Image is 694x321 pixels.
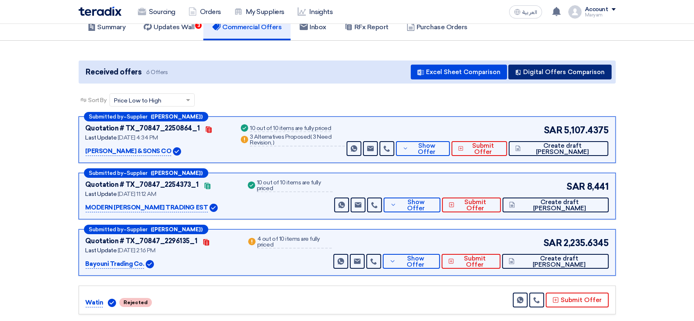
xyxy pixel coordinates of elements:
a: Updates Wall3 [135,14,203,40]
p: Bayouni Trading Co. [86,259,144,269]
h5: Inbox [300,23,326,31]
span: Show Offer [398,199,434,212]
div: – [84,168,208,178]
button: Show Offer [396,141,450,156]
button: Submit Offer [546,293,609,307]
div: Quotation # TX_70847_2254373_1 [86,180,199,190]
div: – [84,112,208,121]
div: Quotation # TX_70847_2296135_1 [86,236,198,246]
span: Last Update [86,247,117,254]
h5: RFx Report [345,23,389,31]
b: ([PERSON_NAME]) [151,114,203,119]
a: Purchase Orders [398,14,477,40]
div: 10 out of 10 items are fully priced [250,126,331,132]
p: Watin [86,298,103,308]
img: profile_test.png [568,5,582,19]
span: Supplier [127,114,148,119]
a: Summary [79,14,135,40]
span: Sort By [88,96,107,105]
p: MODERN [PERSON_NAME] TRADING EST [86,203,208,213]
h5: Commercial Offers [212,23,282,31]
span: Submitted by [89,170,124,176]
span: Last Update [86,134,117,141]
span: Supplier [127,170,148,176]
span: Show Offer [410,143,443,155]
span: Submit Offer [466,143,501,155]
div: Account [585,6,608,13]
button: Digital Offers Comparison [508,65,612,79]
div: 4 out of 10 items are fully priced [257,236,332,249]
button: Show Offer [383,254,440,269]
button: Submit Offer [442,198,501,212]
span: [DATE] 2:16 PM [118,247,156,254]
span: Received offers [86,67,142,78]
span: Supplier [127,227,148,232]
span: Create draft [PERSON_NAME] [517,199,602,212]
b: ([PERSON_NAME]) [151,170,203,176]
a: RFx Report [335,14,398,40]
div: 3 Alternatives Proposed [250,134,345,147]
img: Verified Account [146,260,154,268]
button: Create draft [PERSON_NAME] [503,198,609,212]
span: 3 [195,22,202,29]
span: 3 Need Revision, [250,133,331,146]
span: Rejected [119,298,152,307]
h5: Summary [88,23,126,31]
span: Price Low to High [114,96,161,105]
span: Last Update [86,191,117,198]
div: Maryam [585,13,616,17]
a: Sourcing [131,3,182,21]
span: [DATE] 11:12 AM [118,191,156,198]
div: – [84,225,208,234]
span: Create draft [PERSON_NAME] [517,256,602,268]
span: العربية [522,9,537,15]
img: Verified Account [108,299,116,307]
span: Submitted by [89,114,124,119]
h5: Updates Wall [144,23,194,31]
a: Insights [291,3,339,21]
span: [DATE] 4:34 PM [118,134,158,141]
a: My Suppliers [228,3,291,21]
span: 6 Offers [146,68,168,76]
span: 5,107.4375 [564,123,608,137]
p: [PERSON_NAME] & SONS CO [86,147,172,156]
h5: Purchase Orders [407,23,468,31]
a: Orders [182,3,228,21]
button: العربية [509,5,542,19]
button: Excel Sheet Comparison [411,65,507,79]
span: SAR [544,123,563,137]
img: Verified Account [210,204,218,212]
b: ([PERSON_NAME]) [151,227,203,232]
button: Submit Offer [452,141,507,156]
button: Show Offer [384,198,440,212]
span: ) [273,139,275,146]
span: Submitted by [89,227,124,232]
span: 2,235.6345 [564,236,608,250]
span: Submit Offer [456,199,494,212]
span: SAR [566,180,585,193]
span: SAR [543,236,562,250]
a: Inbox [291,14,335,40]
span: 8,441 [587,180,609,193]
img: Verified Account [173,147,181,156]
button: Create draft [PERSON_NAME] [509,141,609,156]
span: ( [310,133,312,140]
span: Submit Offer [456,256,494,268]
div: Quotation # TX_70847_2250864_1 [86,123,200,133]
a: Commercial Offers [203,14,291,40]
div: 10 out of 10 items are fully priced [257,180,333,192]
img: Teradix logo [79,7,121,16]
span: Show Offer [398,256,433,268]
button: Create draft [PERSON_NAME] [502,254,609,269]
span: Create draft [PERSON_NAME] [523,143,602,155]
button: Submit Offer [442,254,501,269]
